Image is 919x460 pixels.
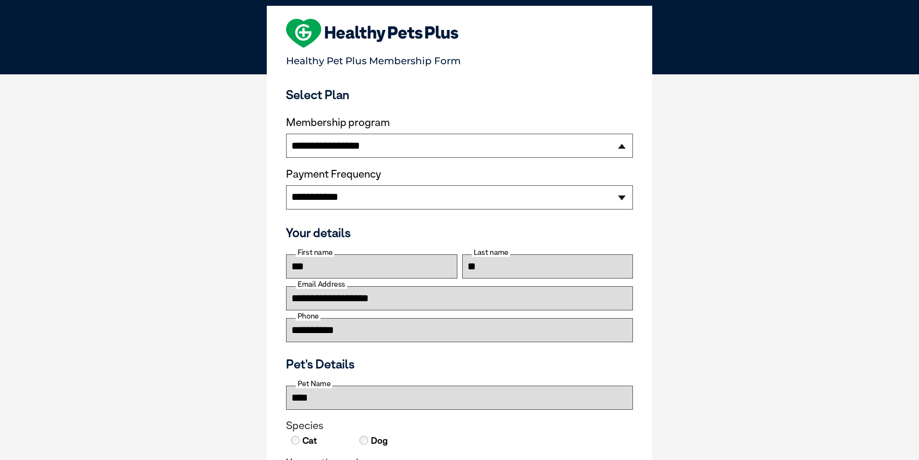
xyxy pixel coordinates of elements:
[286,168,381,181] label: Payment Frequency
[296,248,334,257] label: First name
[286,419,633,432] legend: Species
[286,19,458,48] img: heart-shape-hpp-logo-large.png
[286,116,633,129] label: Membership program
[286,225,633,240] h3: Your details
[472,248,510,257] label: Last name
[296,280,347,289] label: Email Address
[296,312,320,321] label: Phone
[286,51,633,67] p: Healthy Pet Plus Membership Form
[286,87,633,102] h3: Select Plan
[282,357,637,371] h3: Pet's Details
